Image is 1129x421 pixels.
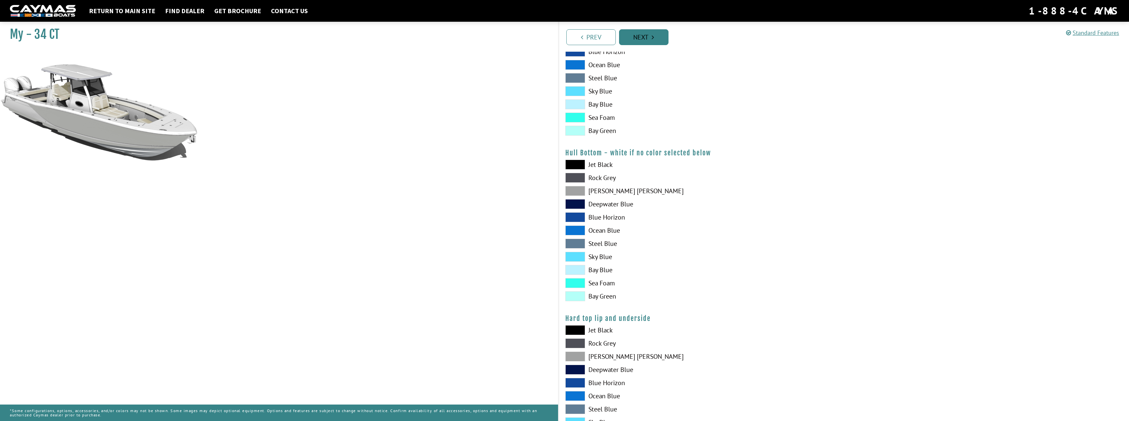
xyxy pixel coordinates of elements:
a: Prev [566,29,616,45]
h4: Hard top lip and underside [565,314,1123,323]
label: Steel Blue [565,239,837,249]
label: Deepwater Blue [565,365,837,375]
h4: Hull Bottom - white if no color selected below [565,149,1123,157]
label: Bay Green [565,291,837,301]
label: Rock Grey [565,173,837,183]
label: [PERSON_NAME] [PERSON_NAME] [565,186,837,196]
label: Blue Horizon [565,378,837,388]
label: Bay Blue [565,265,837,275]
label: Ocean Blue [565,391,837,401]
label: Bay Green [565,126,837,136]
label: Steel Blue [565,404,837,414]
label: Ocean Blue [565,60,837,70]
a: Get Brochure [211,7,264,15]
img: white-logo-c9c8dbefe5ff5ceceb0f0178aa75bf4bb51f6bca0971e226c86eb53dfe498488.png [10,5,76,17]
label: [PERSON_NAME] [PERSON_NAME] [565,352,837,361]
label: Sky Blue [565,86,837,96]
label: Bay Blue [565,99,837,109]
label: Jet Black [565,160,837,170]
label: Deepwater Blue [565,199,837,209]
h1: My - 34 CT [10,27,542,42]
div: 1-888-4CAYMAS [1029,4,1119,18]
label: Sea Foam [565,278,837,288]
a: Contact Us [268,7,311,15]
p: *Some configurations, options, accessories, and/or colors may not be shown. Some images may depic... [10,405,548,420]
a: Return to main site [86,7,159,15]
label: Rock Grey [565,338,837,348]
label: Steel Blue [565,73,837,83]
label: Blue Horizon [565,212,837,222]
a: Next [619,29,668,45]
label: Jet Black [565,325,837,335]
label: Sea Foam [565,113,837,122]
a: Find Dealer [162,7,208,15]
a: Standard Features [1066,29,1119,37]
label: Ocean Blue [565,225,837,235]
label: Blue Horizon [565,47,837,57]
label: Sky Blue [565,252,837,262]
